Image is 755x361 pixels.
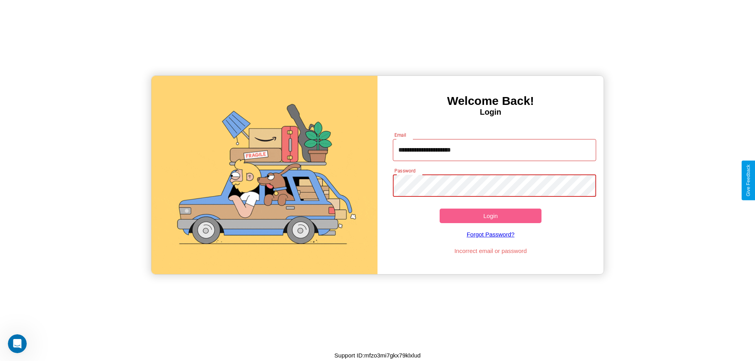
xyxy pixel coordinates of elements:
button: Login [440,209,541,223]
div: Give Feedback [746,165,751,196]
h3: Welcome Back! [377,94,604,108]
p: Support ID: mfzo3mi7gkx79klxlud [334,350,420,361]
img: gif [151,76,377,274]
a: Forgot Password? [389,223,593,246]
label: Email [394,132,407,138]
p: Incorrect email or password [389,246,593,256]
h4: Login [377,108,604,117]
label: Password [394,167,415,174]
iframe: Intercom live chat [8,334,27,353]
